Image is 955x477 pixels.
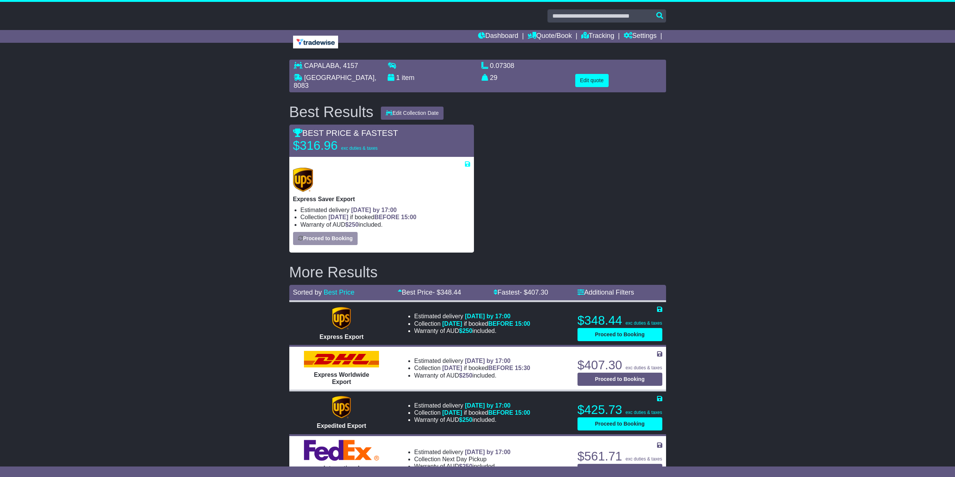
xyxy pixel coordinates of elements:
[441,289,461,296] span: 348.44
[465,402,511,409] span: [DATE] by 17:00
[488,365,513,371] span: BEFORE
[301,221,470,228] li: Warranty of AUD included.
[459,328,472,334] span: $
[319,334,363,340] span: Express Export
[575,74,609,87] button: Edit quote
[414,463,511,470] li: Warranty of AUD included.
[304,351,379,367] img: DHL: Express Worldwide Export
[414,327,530,334] li: Warranty of AUD included.
[578,449,662,464] p: $561.71
[462,463,472,469] span: 250
[626,321,662,326] span: exc duties & taxes
[396,74,400,81] span: 1
[578,402,662,417] p: $425.73
[301,206,470,214] li: Estimated delivery
[459,372,472,379] span: $
[293,289,322,296] span: Sorted by
[515,365,530,371] span: 15:30
[304,440,379,461] img: FedEx Express: International Economy Export
[374,214,400,220] span: BEFORE
[528,30,572,43] a: Quote/Book
[578,373,662,386] button: Proceed to Booking
[442,409,530,416] span: if booked
[314,372,369,385] span: Express Worldwide Export
[341,146,377,151] span: exc duties & taxes
[442,321,462,327] span: [DATE]
[328,214,416,220] span: if booked
[493,289,548,296] a: Fastest- $407.30
[328,214,348,220] span: [DATE]
[490,62,514,69] span: 0.07308
[459,463,472,469] span: $
[339,62,358,69] span: , 4157
[459,417,472,423] span: $
[520,289,548,296] span: - $
[398,289,461,296] a: Best Price- $348.44
[465,313,511,319] span: [DATE] by 17:00
[332,307,351,330] img: UPS (new): Express Export
[578,328,662,341] button: Proceed to Booking
[462,372,472,379] span: 250
[442,365,462,371] span: [DATE]
[414,448,511,456] li: Estimated delivery
[478,30,518,43] a: Dashboard
[624,30,657,43] a: Settings
[304,62,340,69] span: CAPALABA
[442,456,487,462] span: Next Day Pickup
[578,417,662,430] button: Proceed to Booking
[294,74,376,90] span: , 8083
[515,409,530,416] span: 15:00
[414,456,511,463] li: Collection
[304,74,374,81] span: [GEOGRAPHIC_DATA]
[626,456,662,462] span: exc duties & taxes
[286,104,377,120] div: Best Results
[414,402,530,409] li: Estimated delivery
[349,221,359,228] span: 250
[414,320,530,327] li: Collection
[465,358,511,364] span: [DATE] by 17:00
[462,417,472,423] span: 250
[293,196,470,203] p: Express Saver Export
[578,313,662,328] p: $348.44
[332,396,351,418] img: UPS (new): Expedited Export
[301,214,470,221] li: Collection
[414,416,530,423] li: Warranty of AUD included.
[317,423,366,429] span: Expedited Export
[578,464,662,477] button: Proceed to Booking
[414,357,530,364] li: Estimated delivery
[293,168,313,192] img: UPS (new): Express Saver Export
[488,321,513,327] span: BEFORE
[293,128,398,138] span: BEST PRICE & FASTEST
[626,365,662,370] span: exc duties & taxes
[414,364,530,372] li: Collection
[324,289,355,296] a: Best Price
[578,358,662,373] p: $407.30
[462,328,472,334] span: 250
[293,138,387,153] p: $316.96
[578,289,634,296] a: Additional Filters
[414,372,530,379] li: Warranty of AUD included.
[442,365,530,371] span: if booked
[293,232,358,245] button: Proceed to Booking
[289,264,666,280] h2: More Results
[351,207,397,213] span: [DATE] by 17:00
[345,221,359,228] span: $
[402,74,415,81] span: item
[442,321,530,327] span: if booked
[528,289,548,296] span: 407.30
[414,409,530,416] li: Collection
[515,321,530,327] span: 15:00
[581,30,614,43] a: Tracking
[433,289,461,296] span: - $
[490,74,498,81] span: 29
[381,107,444,120] button: Edit Collection Date
[442,409,462,416] span: [DATE]
[465,449,511,455] span: [DATE] by 17:00
[414,313,530,320] li: Estimated delivery
[401,214,417,220] span: 15:00
[488,409,513,416] span: BEFORE
[626,410,662,415] span: exc duties & taxes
